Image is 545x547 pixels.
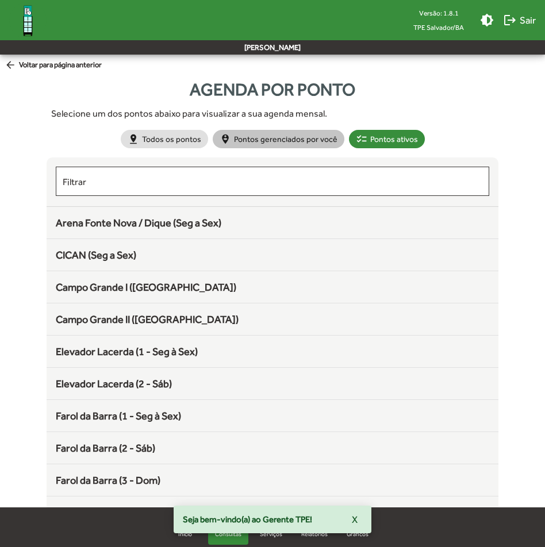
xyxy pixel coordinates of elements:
[56,442,155,454] span: Farol da Barra (2 - Sáb)
[503,13,517,27] mat-icon: logout
[51,107,494,121] div: Selecione um dos pontos abaixo para visualizar a sua agenda mensal.
[128,133,139,145] mat-icon: pin_drop
[349,130,425,148] mat-chip: Pontos ativos
[404,20,473,34] span: TPE Salvador/BA
[356,133,367,145] mat-icon: checklist
[56,345,198,357] span: Elevador Lacerda (1 - Seg à Sex)
[5,59,19,72] mat-icon: arrow_back
[498,10,540,30] button: Sair
[56,249,136,261] span: CICAN (Seg a Sex)
[56,410,181,422] span: Farol da Barra (1 - Seg à Sex)
[56,377,172,390] span: Elevador Lacerda (2 - Sáb)
[47,76,498,102] div: Agenda por ponto
[56,281,236,293] span: Campo Grande I ([GEOGRAPHIC_DATA])
[56,313,239,325] span: Campo Grande II ([GEOGRAPHIC_DATA])
[404,6,473,20] div: Versão: 1.8.1
[5,59,102,72] span: Voltar para página anterior
[220,133,231,145] mat-icon: person_pin_circle
[56,474,160,486] span: Farol da Barra (3 - Dom)
[121,130,208,148] mat-chip: Todos os pontos
[56,217,221,229] span: Arena Fonte Nova / Dique (Seg a Sex)
[503,10,536,30] span: Sair
[480,13,494,27] mat-icon: brightness_medium
[183,514,312,525] span: Seja bem-vindo(a) ao Gerente TPE!
[213,130,344,148] mat-chip: Pontos gerenciados por você
[352,509,358,530] span: X
[56,506,204,518] span: Farol da Barra - Lingua Espanhola
[343,509,367,530] button: X
[9,2,47,39] img: Logo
